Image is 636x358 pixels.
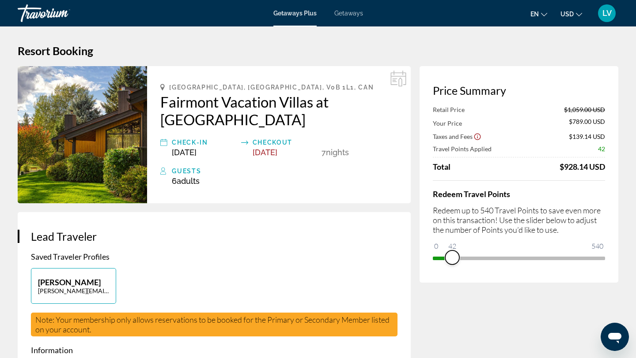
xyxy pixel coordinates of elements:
span: $139.14 USD [569,133,605,140]
span: 42 [447,241,458,251]
button: [PERSON_NAME][PERSON_NAME][EMAIL_ADDRESS][PERSON_NAME][DOMAIN_NAME] [31,268,116,304]
button: Change language [530,7,547,20]
a: Getaways Plus [273,10,317,17]
span: Taxes and Fees [433,133,473,140]
h4: Redeem Travel Points [433,189,605,199]
span: Note: Your membership only allows reservations to be booked for the Primary or Secondary Member l... [35,315,390,334]
button: Show Taxes and Fees disclaimer [473,132,481,140]
p: [PERSON_NAME][EMAIL_ADDRESS][PERSON_NAME][DOMAIN_NAME] [38,287,109,295]
h3: Price Summary [433,84,605,97]
ngx-slider: ngx-slider [433,257,605,258]
span: Travel Points Applied [433,145,492,153]
button: Change currency [560,7,582,20]
div: Check-In [172,137,236,148]
span: Adults [177,176,200,186]
span: [GEOGRAPHIC_DATA], [GEOGRAPHIC_DATA], V0B 1L1, CAN [169,84,374,91]
span: 42 [598,145,605,153]
span: Retail Price [433,106,465,113]
span: 0 [433,241,439,251]
h3: Lead Traveler [31,230,397,243]
button: Show Taxes and Fees breakdown [433,132,481,141]
p: Redeem up to 540 Travel Points to save even more on this transaction! Use the slider below to adj... [433,205,605,235]
span: USD [560,11,574,18]
span: Your Price [433,119,462,127]
span: Total [433,162,450,172]
a: Getaways [334,10,363,17]
span: $1,059.00 USD [564,106,605,113]
div: $928.14 USD [560,162,605,172]
span: Nights [326,148,349,157]
span: 540 [590,241,605,251]
h1: Resort Booking [18,44,618,57]
iframe: Bouton de lancement de la fenêtre de messagerie [601,323,629,351]
span: ngx-slider [445,250,459,265]
span: 6 [172,176,200,186]
p: Saved Traveler Profiles [31,252,397,261]
span: [DATE] [172,148,197,157]
img: Fairmont Vacation Villas at Mountainside [18,66,147,203]
div: Checkout [253,137,317,148]
span: $789.00 USD [569,118,605,127]
span: 7 [322,148,326,157]
button: User Menu [595,4,618,22]
a: Fairmont Vacation Villas at [GEOGRAPHIC_DATA] [160,93,397,128]
p: Information [31,345,397,355]
a: Travorium [18,2,106,25]
span: LV [602,9,612,18]
div: Guests [172,166,397,176]
p: [PERSON_NAME] [38,277,109,287]
span: [DATE] [253,148,277,157]
span: en [530,11,539,18]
